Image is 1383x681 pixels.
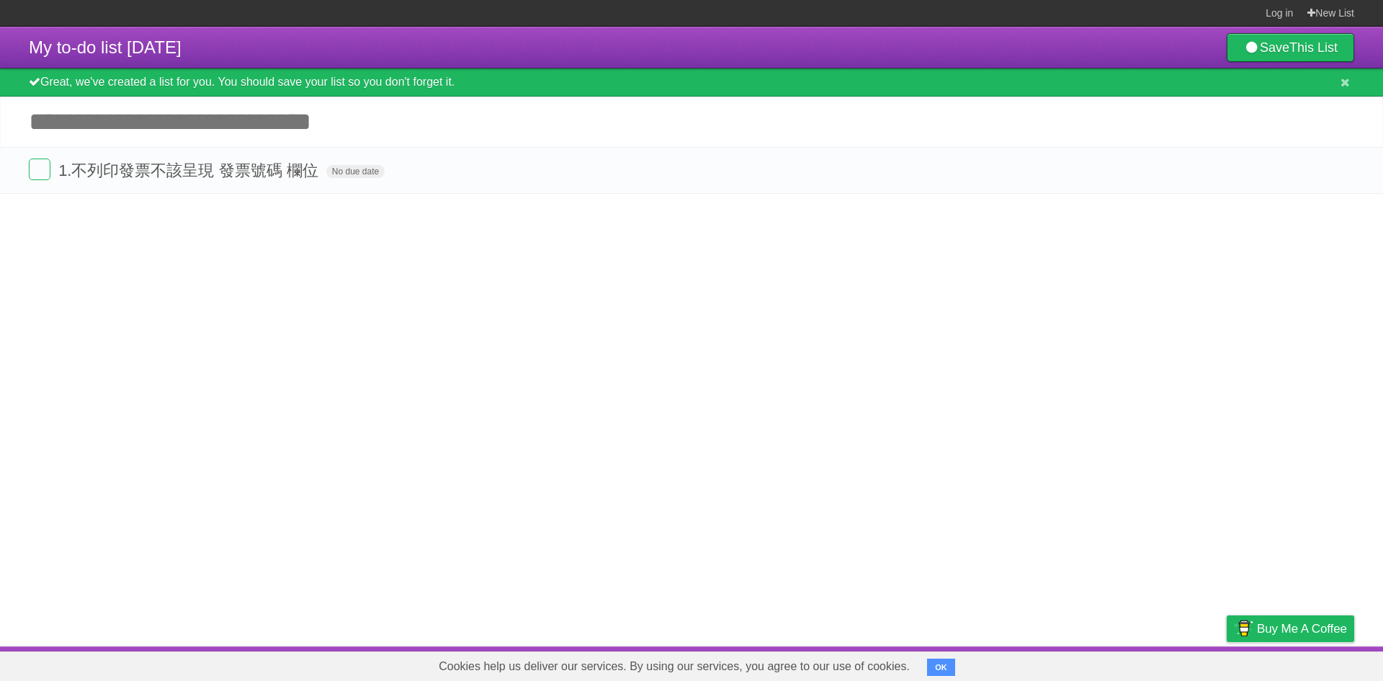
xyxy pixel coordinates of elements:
span: Buy me a coffee [1257,616,1347,641]
button: OK [927,659,955,676]
span: 1.不列印發票不該呈現 發票號碼 欄位 [58,161,322,179]
img: Buy me a coffee [1234,616,1253,641]
span: No due date [326,165,385,178]
span: Cookies help us deliver our services. By using our services, you agree to our use of cookies. [424,652,924,681]
a: Suggest a feature [1263,650,1354,677]
a: Developers [1083,650,1141,677]
a: SaveThis List [1227,33,1354,62]
span: My to-do list [DATE] [29,37,182,57]
a: Privacy [1208,650,1245,677]
label: Done [29,159,50,180]
a: Buy me a coffee [1227,615,1354,642]
a: About [1035,650,1065,677]
a: Terms [1159,650,1191,677]
b: This List [1289,40,1338,55]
